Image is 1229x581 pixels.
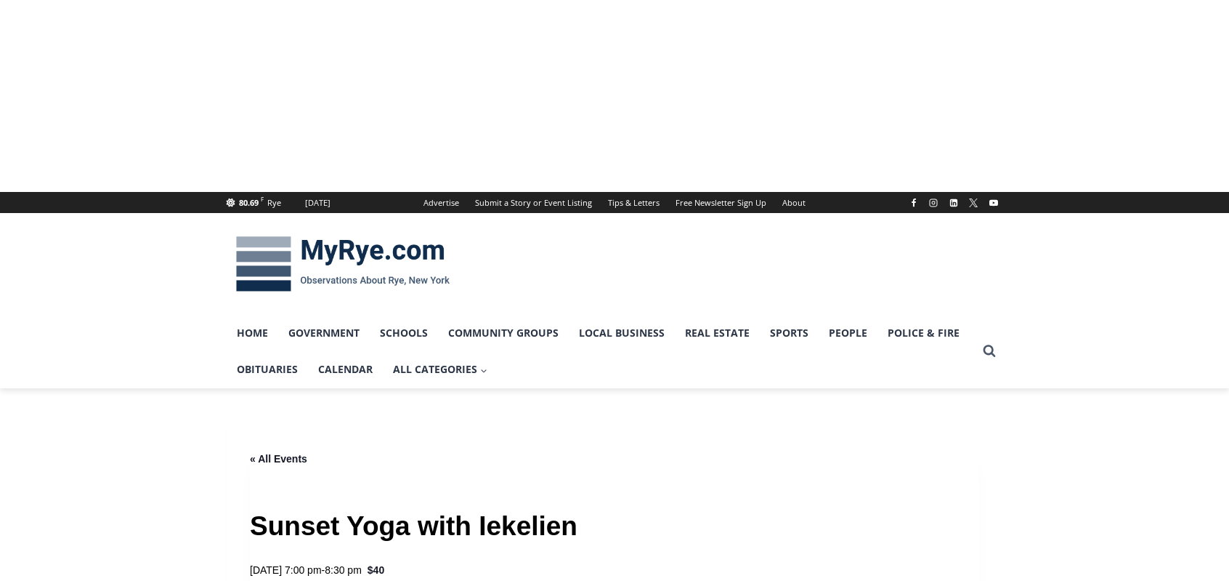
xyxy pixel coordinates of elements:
[305,196,330,209] div: [DATE]
[760,315,819,351] a: Sports
[227,226,459,302] img: MyRye.com
[368,562,384,579] span: $40
[415,192,814,213] nav: Secondary Navigation
[250,453,307,465] a: « All Events
[227,315,278,351] a: Home
[370,315,438,351] a: Schools
[250,508,979,545] h1: Sunset Yoga with Iekelien
[393,361,487,377] span: All Categories
[925,194,942,212] a: Instagram
[945,194,962,212] a: Linkedin
[774,192,814,213] a: About
[267,196,281,209] div: Rye
[308,351,383,388] a: Calendar
[985,194,1002,212] a: YouTube
[227,315,976,388] nav: Primary Navigation
[278,315,370,351] a: Government
[675,315,760,351] a: Real Estate
[668,192,774,213] a: Free Newsletter Sign Up
[325,564,362,576] span: 8:30 pm
[415,192,467,213] a: Advertise
[383,351,498,388] a: All Categories
[227,351,308,388] a: Obituaries
[905,194,922,212] a: Facebook
[261,195,264,203] span: F
[600,192,668,213] a: Tips & Letters
[467,192,600,213] a: Submit a Story or Event Listing
[877,315,970,351] a: Police & Fire
[250,564,322,576] span: [DATE] 7:00 pm
[239,197,259,208] span: 80.69
[819,315,877,351] a: People
[965,194,982,212] a: X
[976,338,1002,364] button: View Search Form
[569,315,675,351] a: Local Business
[438,315,569,351] a: Community Groups
[250,562,362,579] h2: -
